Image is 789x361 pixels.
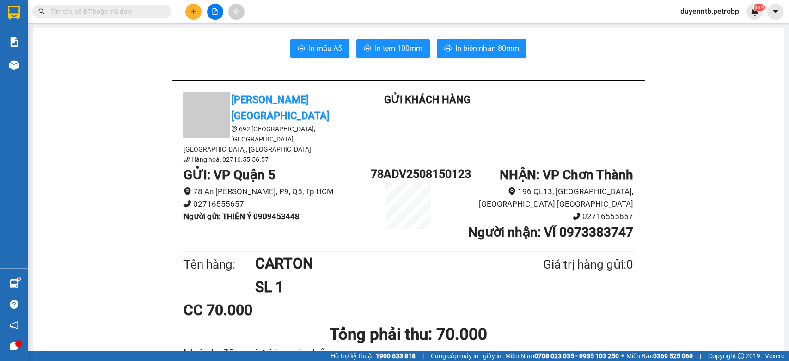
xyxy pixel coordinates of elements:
[255,275,498,299] h1: SL 1
[621,354,624,358] span: ⚪️
[228,4,245,20] button: aim
[751,7,759,16] img: icon-new-feature
[753,4,765,11] sup: NaN
[505,351,619,361] span: Miền Nam
[290,39,349,58] button: printerIn mẫu A5
[10,342,18,350] span: message
[653,352,693,360] strong: 0369 525 060
[767,4,783,20] button: caret-down
[183,124,350,154] li: 692 [GEOGRAPHIC_DATA], [GEOGRAPHIC_DATA], [GEOGRAPHIC_DATA], [GEOGRAPHIC_DATA]
[700,351,701,361] span: |
[9,37,19,47] img: solution-icon
[183,255,256,274] div: Tên hàng:
[468,225,633,240] b: Người nhận : VĨ 0973383747
[212,8,218,15] span: file-add
[183,299,332,322] div: CC 70.000
[446,210,634,223] li: 02716555657
[10,321,18,330] span: notification
[183,322,634,347] h1: Tổng phải thu: 70.000
[508,187,516,195] span: environment
[9,60,19,70] img: warehouse-icon
[183,187,191,195] span: environment
[183,185,371,198] li: 78 An [PERSON_NAME], P9, Q5, Tp HCM
[626,351,693,361] span: Miền Bắc
[738,353,744,359] span: copyright
[573,212,581,220] span: phone
[444,44,452,53] span: printer
[673,6,746,17] span: duyenntb.petrobp
[18,277,20,280] sup: 1
[498,255,633,274] div: Giá trị hàng gửi: 0
[207,4,223,20] button: file-add
[298,44,305,53] span: printer
[38,8,45,15] span: search
[10,300,18,309] span: question-circle
[8,6,20,20] img: logo-vxr
[183,200,191,208] span: phone
[771,7,780,16] span: caret-down
[183,198,371,210] li: 02716555657
[51,6,160,17] input: Tìm tên, số ĐT hoặc mã đơn
[183,156,190,163] span: phone
[233,8,239,15] span: aim
[255,252,498,275] h1: CARTON
[384,94,471,105] b: Gửi khách hàng
[446,185,634,210] li: 196 QL13, [GEOGRAPHIC_DATA], [GEOGRAPHIC_DATA] [GEOGRAPHIC_DATA]
[231,126,238,132] span: environment
[500,167,633,183] b: NHẬN : VP Chơn Thành
[190,8,197,15] span: plus
[183,154,350,165] li: Hàng hoá: 02716.55.56.57
[185,4,202,20] button: plus
[356,39,430,58] button: printerIn tem 100mm
[422,351,424,361] span: |
[375,43,422,54] span: In tem 100mm
[364,44,371,53] span: printer
[330,351,416,361] span: Hỗ trợ kỹ thuật:
[431,351,503,361] span: Cung cấp máy in - giấy in:
[9,279,19,288] img: warehouse-icon
[376,352,416,360] strong: 1900 633 818
[534,352,619,360] strong: 0708 023 035 - 0935 103 250
[437,39,526,58] button: printerIn biên nhận 80mm
[183,167,275,183] b: GỬI : VP Quận 5
[309,43,342,54] span: In mẫu A5
[183,212,300,221] b: Người gửi : THIÊN Ý 0909453448
[371,165,446,183] h1: 78ADV2508150123
[455,43,519,54] span: In biên nhận 80mm
[231,94,330,122] b: [PERSON_NAME][GEOGRAPHIC_DATA]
